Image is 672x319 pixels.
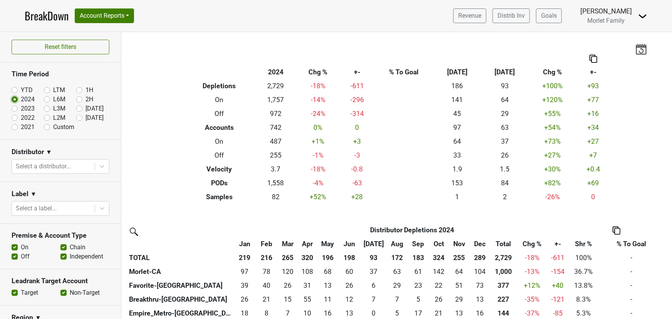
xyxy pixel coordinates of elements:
th: Sep: activate to sort column ascending [407,237,429,251]
td: -3 [340,148,374,162]
div: [PERSON_NAME] [580,6,632,16]
label: L2M [53,113,65,123]
div: 13 [472,294,488,304]
td: 82 [256,190,296,204]
label: Chain [70,243,85,252]
td: 84 [481,176,529,190]
td: -4 % [296,176,340,190]
th: 255 [448,251,470,265]
img: Dropdown Menu [638,12,647,21]
th: Jan: activate to sort column ascending [234,237,256,251]
td: +73 % [529,134,576,148]
td: 1,558 [256,176,296,190]
td: 742 [256,121,296,134]
td: 26 [481,148,529,162]
div: 7 [362,294,385,304]
div: 26 [431,294,446,304]
td: 72.834 [470,279,489,292]
td: 97 [434,121,481,134]
td: 93 [481,79,529,93]
label: Target [21,288,38,297]
th: Mar: activate to sort column ascending [278,237,298,251]
h3: Leadrank Target Account [12,277,109,285]
th: 377.161 [489,279,517,292]
td: 0 [340,121,374,134]
td: -1 % [296,148,340,162]
td: 39.501 [256,279,278,292]
div: 144 [491,308,516,318]
label: 2022 [21,113,35,123]
img: Copy to clipboard [613,227,620,235]
td: 62.67 [387,265,407,279]
td: +12 % [518,279,547,292]
th: Favorite-[GEOGRAPHIC_DATA] [127,279,234,292]
div: 1,000 [491,267,516,277]
img: last_updated_date [635,44,647,54]
th: On [183,93,256,107]
span: ▼ [46,148,52,157]
td: +16 [576,107,610,121]
td: 78 [256,265,278,279]
div: 12 [340,294,359,304]
td: +120 % [529,93,576,107]
td: 1,757 [256,93,296,107]
div: 104 [472,267,488,277]
h3: Premise & Account Type [12,232,109,240]
div: 97 [236,267,254,277]
span: Morlet Family [588,17,625,24]
th: % To Goal: activate to sort column ascending [598,237,664,251]
th: Feb: activate to sort column ascending [256,237,278,251]
div: 37 [362,267,385,277]
td: +52 % [296,190,340,204]
div: 227 [491,294,516,304]
td: 972 [256,107,296,121]
td: -35 % [518,292,547,306]
td: 5.666 [360,279,387,292]
td: 28.667 [448,292,470,306]
th: TOTAL [127,251,234,265]
div: 18 [236,308,254,318]
th: 2024 [256,65,296,79]
th: Depletions [183,79,256,93]
th: 219 [234,251,256,265]
span: -611 [551,254,565,262]
th: 320 [298,251,317,265]
div: 60 [340,267,359,277]
td: -314 [340,107,374,121]
div: 0 [362,308,385,318]
th: Chg % [529,65,576,79]
th: +- [576,65,610,79]
div: -85 [549,308,567,318]
div: 40 [258,280,276,290]
h3: Distributor [12,148,44,156]
div: 5 [389,308,406,318]
a: Revenue [453,8,486,23]
div: 8 [258,308,276,318]
td: +77 [576,93,610,107]
td: +27 % [529,148,576,162]
td: 107.999 [298,265,317,279]
div: 78 [258,267,276,277]
td: 68 [317,265,339,279]
div: 16 [319,308,337,318]
td: 37 [481,134,529,148]
div: 26 [236,294,254,304]
td: 255 [256,148,296,162]
div: 26 [280,280,296,290]
td: 28.666 [387,279,407,292]
td: 6.999 [387,292,407,306]
td: -18 % [296,79,340,93]
div: -154 [549,267,567,277]
div: 29 [389,280,406,290]
div: 5 [409,294,427,304]
div: 13 [450,308,468,318]
div: 64 [450,267,468,277]
td: +1 % [296,134,340,148]
td: 26 [429,292,448,306]
th: Shr %: activate to sort column ascending [569,237,598,251]
td: 36.7% [569,265,598,279]
th: 289 [470,251,489,265]
a: Distrib Inv [493,8,530,23]
td: +27 [576,134,610,148]
td: +30 % [529,162,576,176]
